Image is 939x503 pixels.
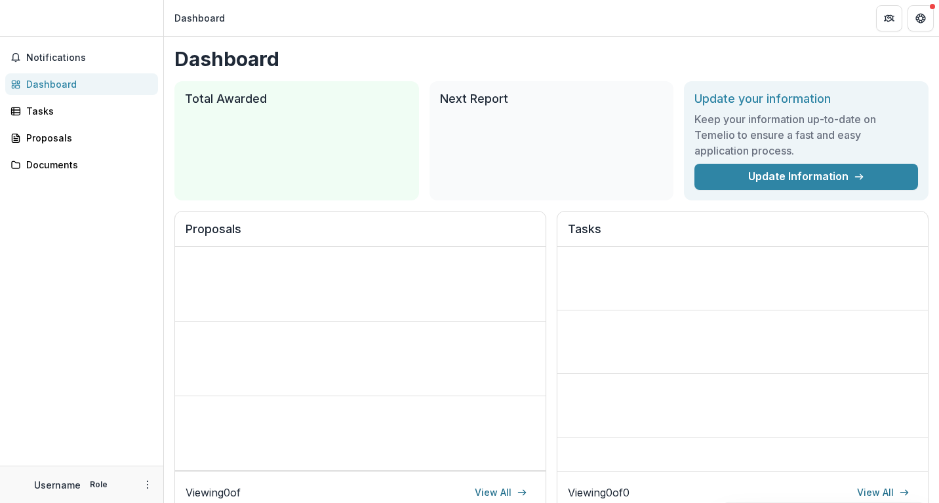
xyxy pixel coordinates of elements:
[34,478,81,492] p: Username
[568,485,629,500] p: Viewing 0 of 0
[174,47,929,71] h1: Dashboard
[694,164,918,190] a: Update Information
[5,154,158,176] a: Documents
[140,477,155,493] button: More
[185,92,409,106] h2: Total Awarded
[186,222,535,247] h2: Proposals
[5,47,158,68] button: Notifications
[26,52,153,64] span: Notifications
[26,77,148,91] div: Dashboard
[5,127,158,149] a: Proposals
[5,73,158,95] a: Dashboard
[186,485,241,500] p: Viewing 0 of
[86,479,111,491] p: Role
[694,92,918,106] h2: Update your information
[26,131,148,145] div: Proposals
[26,104,148,118] div: Tasks
[849,482,917,503] a: View All
[169,9,230,28] nav: breadcrumb
[26,158,148,172] div: Documents
[908,5,934,31] button: Get Help
[876,5,902,31] button: Partners
[440,92,664,106] h2: Next Report
[467,482,535,503] a: View All
[174,11,225,25] div: Dashboard
[5,100,158,122] a: Tasks
[694,111,918,158] h3: Keep your information up-to-date on Temelio to ensure a fast and easy application process.
[568,222,917,247] h2: Tasks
